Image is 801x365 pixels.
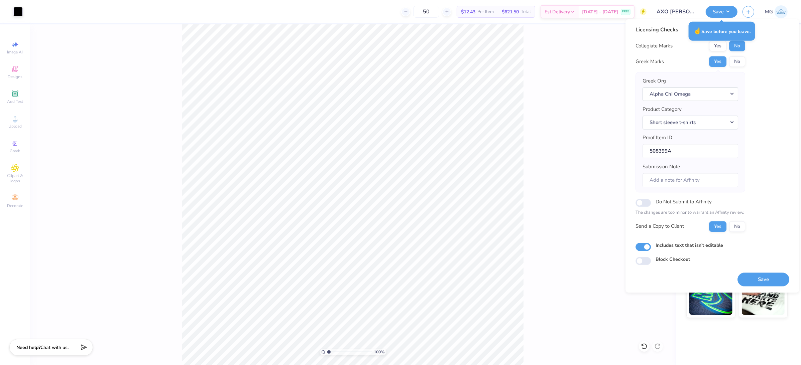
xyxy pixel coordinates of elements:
span: Est. Delivery [545,8,570,15]
div: Licensing Checks [636,26,745,34]
strong: Need help? [16,344,40,351]
button: Yes [709,41,726,51]
label: Block Checkout [656,256,690,263]
span: 100 % [374,349,385,355]
label: Product Category [643,106,682,114]
span: [DATE] - [DATE] [582,8,618,15]
input: Add a note for Affinity [643,173,738,187]
img: Mary Grace [775,5,788,18]
span: Decorate [7,203,23,208]
span: $12.43 [461,8,475,15]
span: Total [521,8,531,15]
label: Greek Org [643,77,666,85]
label: Proof Item ID [643,134,672,142]
label: Includes text that isn't editable [656,242,723,249]
div: Save before you leave. [689,22,755,41]
button: No [729,221,745,232]
span: FREE [622,9,629,14]
span: Image AI [7,49,23,55]
button: No [729,41,745,51]
img: Glow in the Dark Ink [689,282,732,315]
span: Chat with us. [40,344,69,351]
span: $621.50 [502,8,519,15]
span: MG [765,8,773,16]
div: Collegiate Marks [636,42,673,50]
span: ☝️ [693,27,701,35]
button: Short sleeve t-shirts [643,116,738,129]
button: Alpha Chi Omega [643,87,738,101]
div: Greek Marks [636,58,664,65]
button: Save [706,6,737,18]
button: No [729,56,745,67]
span: Per Item [477,8,494,15]
button: Yes [709,56,726,67]
span: Designs [8,74,22,79]
button: Yes [709,221,726,232]
div: Send a Copy to Client [636,223,684,230]
label: Submission Note [643,163,680,171]
input: – – [413,6,439,18]
span: Greek [10,148,20,154]
input: Untitled Design [652,5,701,18]
span: Clipart & logos [3,173,27,184]
button: Save [737,272,789,286]
span: Upload [8,124,22,129]
img: Water based Ink [742,282,785,315]
span: Add Text [7,99,23,104]
a: MG [765,5,788,18]
label: Do Not Submit to Affinity [656,198,712,206]
p: The changes are too minor to warrant an Affinity review. [636,210,745,216]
